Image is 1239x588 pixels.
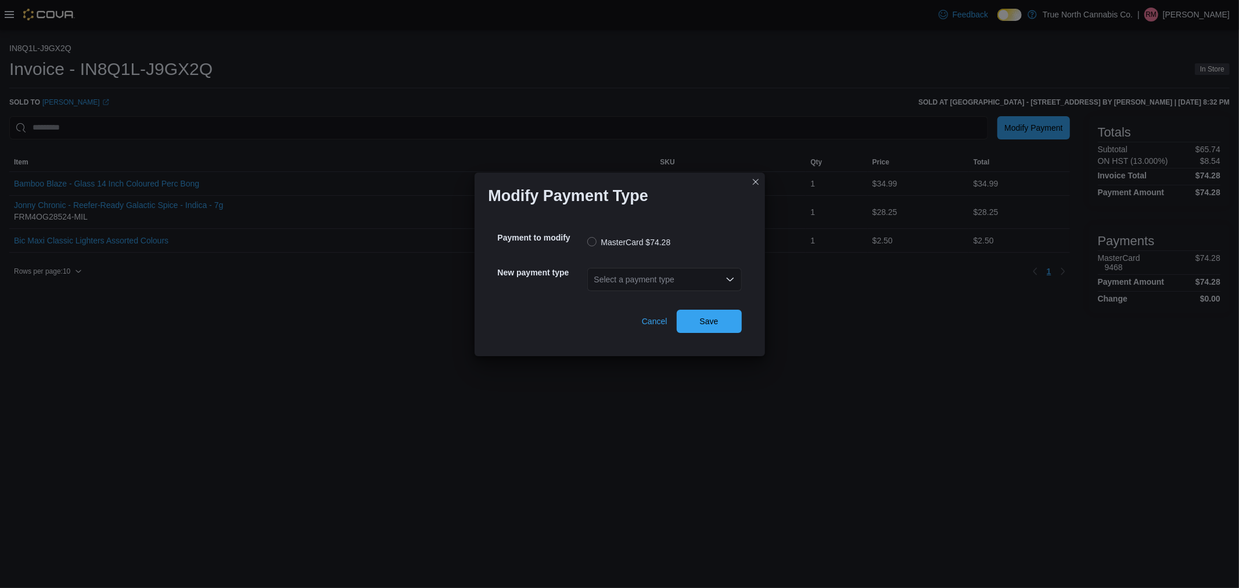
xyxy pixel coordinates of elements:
label: MasterCard $74.28 [587,235,671,249]
button: Open list of options [726,275,735,284]
h5: Payment to modify [498,226,585,249]
button: Save [677,310,742,333]
input: Accessible screen reader label [594,273,595,286]
h5: New payment type [498,261,585,284]
span: Cancel [642,315,667,327]
h1: Modify Payment Type [489,187,649,205]
button: Closes this modal window [749,175,763,189]
button: Cancel [637,310,672,333]
span: Save [700,315,719,327]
